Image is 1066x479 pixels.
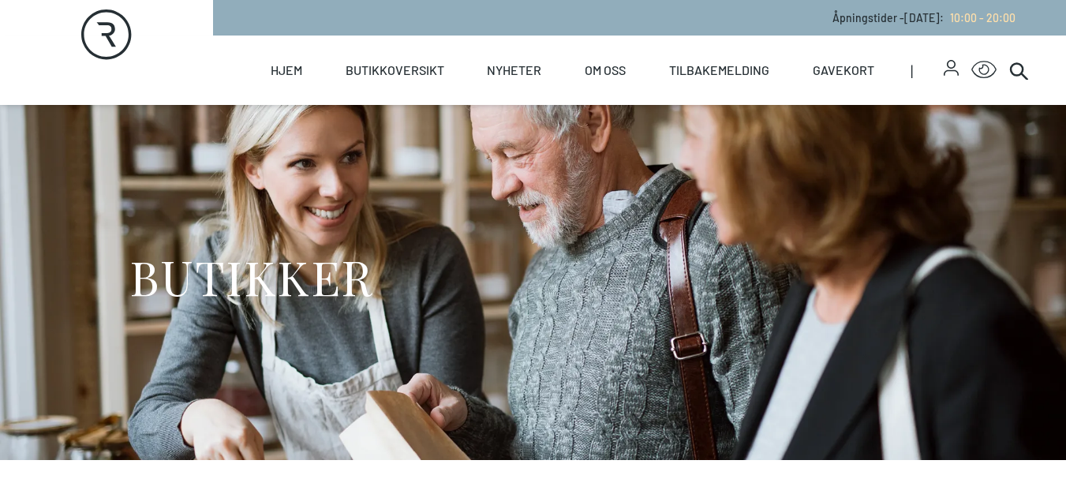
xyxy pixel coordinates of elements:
h1: BUTIKKER [129,247,373,306]
a: Hjem [271,36,302,105]
a: 10:00 - 20:00 [944,11,1016,24]
a: Tilbakemelding [669,36,769,105]
a: Nyheter [487,36,541,105]
span: 10:00 - 20:00 [950,11,1016,24]
a: Gavekort [813,36,874,105]
button: Open Accessibility Menu [971,58,997,83]
span: | [911,36,944,105]
a: Om oss [585,36,626,105]
a: Butikkoversikt [346,36,444,105]
p: Åpningstider - [DATE] : [832,9,1016,26]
